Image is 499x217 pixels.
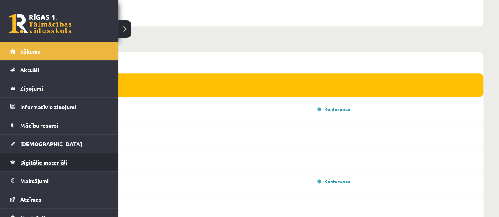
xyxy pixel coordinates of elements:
legend: Informatīvie ziņojumi [20,98,108,116]
a: Rīgas 1. Tālmācības vidusskola [9,14,72,33]
legend: Maksājumi [20,172,108,190]
a: Maksājumi [10,172,108,190]
a: Mācību resursi [10,116,108,134]
a: Sākums [10,42,108,60]
a: Informatīvie ziņojumi [10,98,108,116]
span: Mācību resursi [20,122,58,129]
span: [DEMOGRAPHIC_DATA] [20,140,82,147]
p: Nedēļa [50,37,480,47]
span: Sākums [20,48,40,55]
span: Aktuāli [20,66,39,73]
a: Ziņojumi [10,79,108,97]
a: Konference [317,178,350,184]
div: (13.10 - 19.10) [47,52,483,73]
a: Digitālie materiāli [10,153,108,171]
a: Atzīmes [10,190,108,208]
a: Aktuāli [10,61,108,79]
a: [DEMOGRAPHIC_DATA] [10,135,108,153]
legend: Ziņojumi [20,79,108,97]
a: Konference [317,106,350,112]
span: Atzīmes [20,196,41,203]
span: Digitālie materiāli [20,159,67,166]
